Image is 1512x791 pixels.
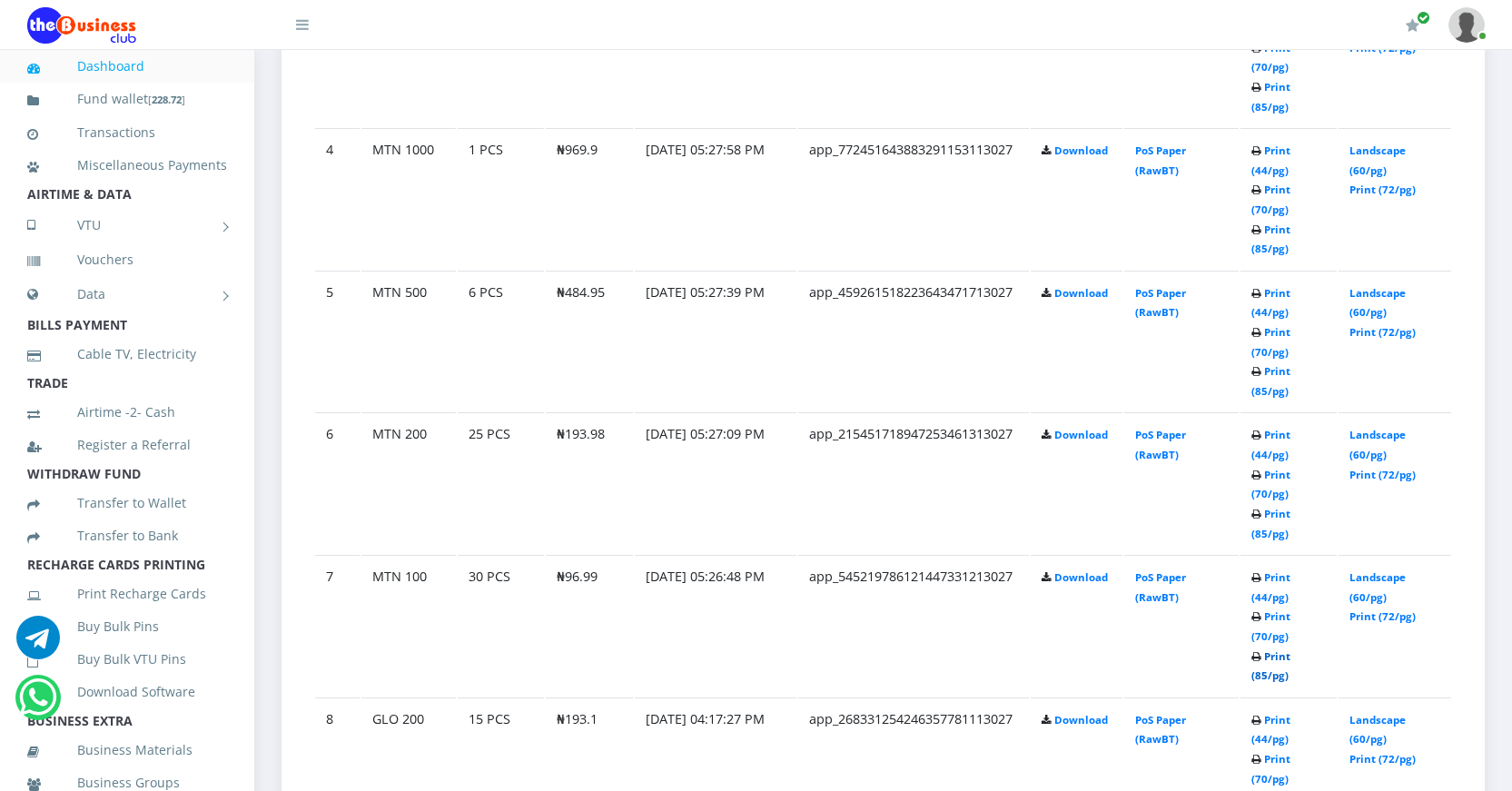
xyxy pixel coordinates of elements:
a: Print (44/pg) [1251,143,1290,177]
a: Download Software [27,671,227,713]
td: [DATE] 05:26:48 PM [635,555,796,696]
a: Landscape (60/pg) [1349,570,1406,604]
a: Download [1054,713,1108,727]
td: 6 [315,412,360,553]
a: Print (85/pg) [1251,364,1290,398]
a: Print (85/pg) [1251,507,1290,540]
a: Data [27,272,227,317]
a: Cable TV, Electricity [27,333,227,375]
a: Print (72/pg) [1349,609,1416,623]
a: Transfer to Bank [27,515,227,557]
i: Renew/Upgrade Subscription [1406,18,1419,33]
td: MTN 1000 [361,128,456,269]
a: Miscellaneous Payments [27,144,227,186]
td: ₦969.9 [546,128,633,269]
img: User [1448,7,1485,43]
a: Print (70/pg) [1251,468,1290,501]
a: PoS Paper (RawBT) [1135,286,1186,320]
a: Download [1054,428,1108,441]
a: Register a Referral [27,424,227,466]
a: Print (70/pg) [1251,183,1290,216]
td: [DATE] 05:27:58 PM [635,128,796,269]
a: Print Recharge Cards [27,573,227,615]
a: Buy Bulk VTU Pins [27,638,227,680]
td: app_772451643883291153113027 [798,128,1029,269]
a: VTU [27,203,227,248]
a: Transactions [27,112,227,153]
a: Landscape (60/pg) [1349,428,1406,461]
a: Dashboard [27,45,227,87]
a: Print (70/pg) [1251,752,1290,786]
td: 6 PCS [458,271,544,411]
td: [DATE] 05:27:39 PM [635,271,796,411]
a: Airtime -2- Cash [27,391,227,433]
a: Landscape (60/pg) [1349,143,1406,177]
a: Print (44/pg) [1251,570,1290,604]
a: Print (44/pg) [1251,428,1290,461]
a: Fund wallet[228.72] [27,78,227,121]
a: Print (72/pg) [1349,468,1416,481]
a: Print (70/pg) [1251,325,1290,359]
a: Print (72/pg) [1349,183,1416,196]
a: Vouchers [27,239,227,281]
a: Print (44/pg) [1251,713,1290,747]
td: 30 PCS [458,555,544,696]
a: Print (72/pg) [1349,325,1416,339]
a: Transfer to Wallet [27,482,227,524]
a: PoS Paper (RawBT) [1135,570,1186,604]
a: Chat for support [19,689,56,719]
td: app_545219786121447331213027 [798,555,1029,696]
a: Landscape (60/pg) [1349,286,1406,320]
a: Print (85/pg) [1251,80,1290,114]
a: Print (72/pg) [1349,752,1416,766]
td: MTN 500 [361,271,456,411]
a: Download [1054,143,1108,157]
a: Download [1054,570,1108,584]
a: Buy Bulk Pins [27,606,227,648]
a: Print (85/pg) [1251,222,1290,256]
td: 4 [315,128,360,269]
b: 228.72 [152,93,182,106]
a: Chat for support [16,629,60,659]
a: Business Materials [27,729,227,771]
td: MTN 200 [361,412,456,553]
a: Landscape (60/pg) [1349,713,1406,747]
a: PoS Paper (RawBT) [1135,143,1186,177]
a: PoS Paper (RawBT) [1135,713,1186,747]
td: 1 PCS [458,128,544,269]
a: Print (85/pg) [1251,649,1290,683]
td: ₦484.95 [546,271,633,411]
td: app_215451718947253461313027 [798,412,1029,553]
td: MTN 100 [361,555,456,696]
td: 25 PCS [458,412,544,553]
a: Print (70/pg) [1251,609,1290,643]
a: PoS Paper (RawBT) [1135,428,1186,461]
img: Logo [27,7,136,44]
td: ₦96.99 [546,555,633,696]
a: Print (72/pg) [1349,41,1416,54]
a: Print (44/pg) [1251,286,1290,320]
td: ₦193.98 [546,412,633,553]
td: [DATE] 05:27:09 PM [635,412,796,553]
span: Renew/Upgrade Subscription [1417,11,1430,25]
td: app_459261518223643471713027 [798,271,1029,411]
td: 5 [315,271,360,411]
td: 7 [315,555,360,696]
small: [ ] [148,93,185,106]
a: Download [1054,286,1108,300]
